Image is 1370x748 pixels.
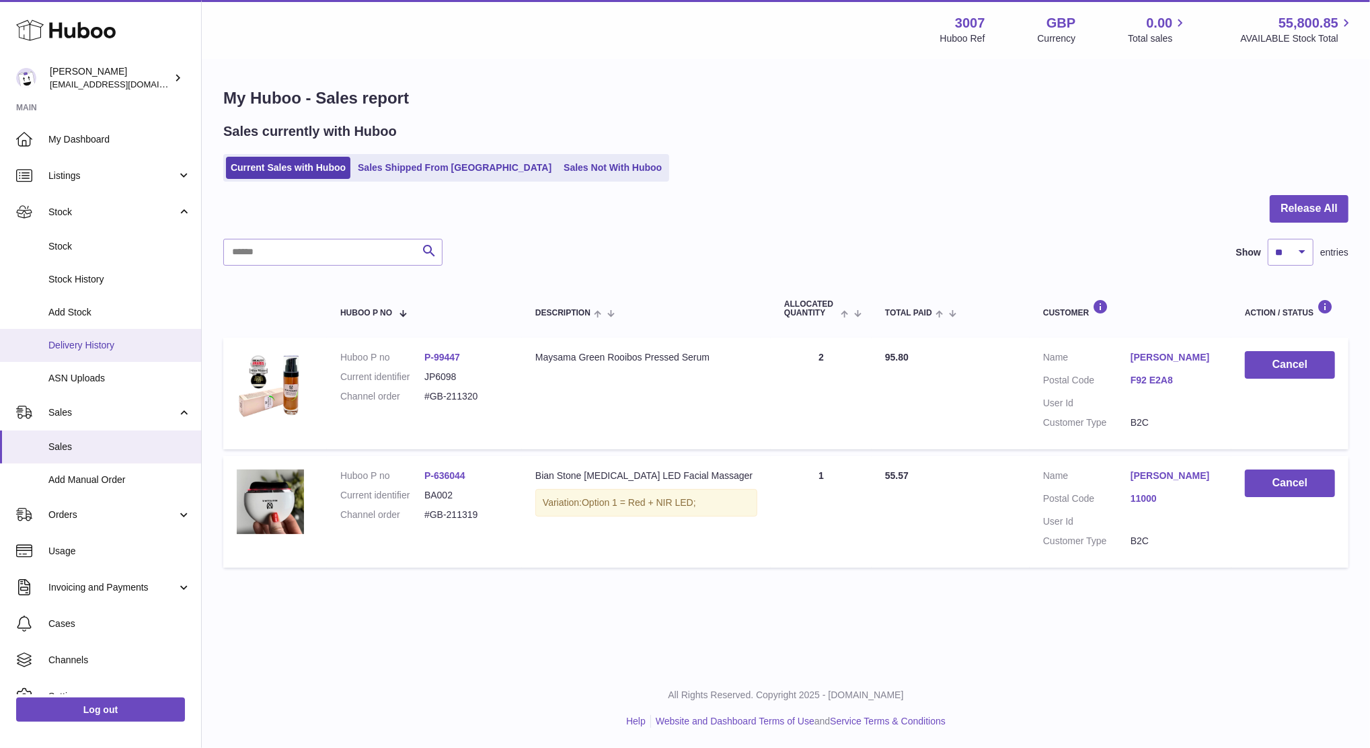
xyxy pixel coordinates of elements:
[48,206,177,219] span: Stock
[1131,535,1218,548] dd: B2C
[1245,351,1335,379] button: Cancel
[1245,470,1335,497] button: Cancel
[940,32,985,45] div: Huboo Ref
[48,581,177,594] span: Invoicing and Payments
[424,489,508,502] dd: BA002
[1131,470,1218,482] a: [PERSON_NAME]
[1128,14,1188,45] a: 0.00 Total sales
[1043,492,1131,509] dt: Postal Code
[213,689,1359,702] p: All Rights Reserved. Copyright 2025 - [DOMAIN_NAME]
[424,390,508,403] dd: #GB-211320
[48,441,191,453] span: Sales
[50,79,198,89] span: [EMAIL_ADDRESS][DOMAIN_NAME]
[1128,32,1188,45] span: Total sales
[1131,492,1218,505] a: 11000
[223,87,1348,109] h1: My Huboo - Sales report
[1270,195,1348,223] button: Release All
[340,309,392,317] span: Huboo P no
[1046,14,1075,32] strong: GBP
[226,157,350,179] a: Current Sales with Huboo
[48,372,191,385] span: ASN Uploads
[656,716,814,726] a: Website and Dashboard Terms of Use
[1038,32,1076,45] div: Currency
[1279,14,1338,32] span: 55,800.85
[559,157,667,179] a: Sales Not With Huboo
[424,509,508,521] dd: #GB-211319
[1043,397,1131,410] dt: User Id
[353,157,556,179] a: Sales Shipped From [GEOGRAPHIC_DATA]
[1245,299,1335,317] div: Action / Status
[16,698,185,722] a: Log out
[48,240,191,253] span: Stock
[50,65,171,91] div: [PERSON_NAME]
[48,474,191,486] span: Add Manual Order
[885,352,909,363] span: 95.80
[48,618,191,630] span: Cases
[1240,14,1354,45] a: 55,800.85 AVAILABLE Stock Total
[1131,351,1218,364] a: [PERSON_NAME]
[582,497,696,508] span: Option 1 = Red + NIR LED;
[1043,470,1131,486] dt: Name
[424,371,508,383] dd: JP6098
[48,654,191,667] span: Channels
[48,273,191,286] span: Stock History
[1043,351,1131,367] dt: Name
[1236,246,1261,259] label: Show
[48,339,191,352] span: Delivery History
[340,509,424,521] dt: Channel order
[535,351,757,364] div: Maysama Green Rooibos Pressed Serum
[771,456,872,568] td: 1
[535,309,591,317] span: Description
[885,470,909,481] span: 55.57
[223,122,397,141] h2: Sales currently with Huboo
[1320,246,1348,259] span: entries
[535,470,757,482] div: Bian Stone [MEDICAL_DATA] LED Facial Massager
[1043,299,1218,317] div: Customer
[340,390,424,403] dt: Channel order
[830,716,946,726] a: Service Terms & Conditions
[340,489,424,502] dt: Current identifier
[1043,535,1131,548] dt: Customer Type
[955,14,985,32] strong: 3007
[48,406,177,419] span: Sales
[1240,32,1354,45] span: AVAILABLE Stock Total
[48,133,191,146] span: My Dashboard
[340,371,424,383] dt: Current identifier
[48,170,177,182] span: Listings
[16,68,36,88] img: bevmay@maysama.com
[1131,416,1218,429] dd: B2C
[424,352,460,363] a: P-99447
[1043,515,1131,528] dt: User Id
[237,351,304,418] img: 30071627552388.png
[885,309,932,317] span: Total paid
[1147,14,1173,32] span: 0.00
[48,545,191,558] span: Usage
[535,489,757,517] div: Variation:
[48,509,177,521] span: Orders
[48,306,191,319] span: Add Stock
[1043,374,1131,390] dt: Postal Code
[1043,416,1131,429] dt: Customer Type
[48,690,191,703] span: Settings
[651,715,946,728] li: and
[340,470,424,482] dt: Huboo P no
[237,470,304,535] img: 30071708964935.jpg
[771,338,872,449] td: 2
[626,716,646,726] a: Help
[784,300,837,317] span: ALLOCATED Quantity
[1131,374,1218,387] a: F92 E2A8
[340,351,424,364] dt: Huboo P no
[424,470,465,481] a: P-636044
